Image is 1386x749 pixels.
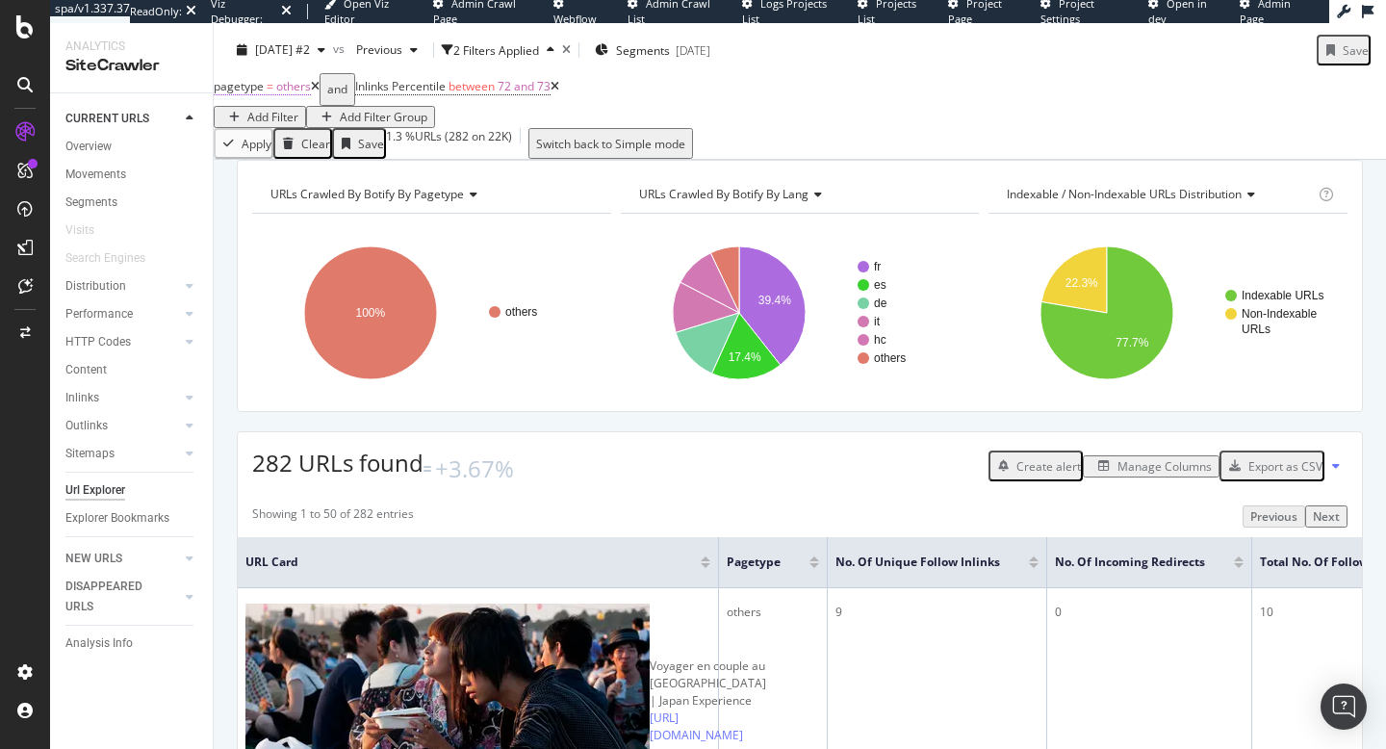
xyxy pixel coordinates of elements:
div: Analysis Info [65,633,133,654]
button: Previous [1243,505,1305,528]
a: HTTP Codes [65,332,180,352]
text: others [874,352,906,366]
div: Inlinks [65,388,99,408]
span: Indexable / Non-Indexable URLs distribution [1007,186,1242,202]
div: Segments [65,193,117,213]
div: and [327,76,347,103]
button: Save [1317,35,1371,65]
div: Movements [65,165,126,185]
div: Visits [65,220,94,241]
div: 1.3 % URLs ( 282 on 22K ) [386,128,512,159]
a: Performance [65,304,180,324]
h4: Indexable / Non-Indexable URLs Distribution [1003,179,1315,210]
a: Movements [65,165,199,185]
div: 9 [835,604,1039,621]
div: 0 [1055,604,1244,621]
div: SiteCrawler [65,55,197,77]
span: pagetype [727,554,781,571]
text: URLs [1242,323,1270,337]
button: Previous [348,35,425,65]
div: [DATE] [676,42,710,59]
div: Add Filter [247,109,298,125]
h4: URLs Crawled By Botify By pagetype [267,179,594,210]
button: and [320,73,355,106]
span: No. of Incoming Redirects [1055,554,1205,571]
button: Clear [273,128,332,159]
div: ReadOnly: [130,4,182,19]
div: Clear [301,136,330,152]
div: NEW URLS [65,549,122,569]
a: Content [65,360,199,380]
button: Create alert [988,451,1083,481]
div: Previous [1250,508,1297,525]
button: Next [1305,505,1347,528]
div: DISAPPEARED URLS [65,577,163,617]
span: 72 and 73 [498,78,551,94]
text: 77.7% [1116,337,1149,350]
h4: URLs Crawled By Botify By lang [635,179,962,210]
span: = [267,78,273,94]
span: Webflow [553,12,597,26]
div: Manage Columns [1117,458,1212,475]
button: Switch back to Simple mode [528,128,693,159]
div: Content [65,360,107,380]
text: 100% [356,307,386,321]
text: hc [874,334,886,348]
svg: A chart. [621,229,980,397]
span: Segments [616,42,670,59]
div: Analytics [65,39,197,55]
button: Add Filter Group [306,106,435,128]
div: CURRENT URLS [65,109,149,129]
div: Next [1313,508,1340,525]
span: 2025 Sep. 22nd #2 [255,41,310,58]
div: Overview [65,137,112,157]
span: URLs Crawled By Botify By lang [639,186,808,202]
a: Sitemaps [65,444,180,464]
text: de [874,297,887,311]
a: Url Explorer [65,480,199,501]
svg: A chart. [252,229,611,397]
div: Save [358,136,384,152]
span: vs [333,40,348,57]
div: Search Engines [65,248,145,269]
div: Outlinks [65,416,108,436]
a: Explorer Bookmarks [65,508,199,529]
div: Explorer Bookmarks [65,508,169,529]
text: fr [874,261,881,274]
a: Visits [65,220,114,241]
button: Export as CSV [1219,451,1324,481]
div: Save [1343,42,1369,59]
a: Segments [65,193,199,213]
button: Segments[DATE] [587,35,718,65]
div: Switch back to Simple mode [536,136,685,152]
div: HTTP Codes [65,332,131,352]
text: others [505,306,537,320]
button: 2 Filters Applied [442,35,562,65]
span: Previous [348,41,402,58]
div: Add Filter Group [340,109,427,125]
text: 39.4% [757,295,790,308]
a: [URL][DOMAIN_NAME] [650,710,743,743]
span: URL Card [245,554,696,571]
text: 17.4% [728,351,760,365]
div: times [562,44,571,56]
span: URLs Crawled By Botify By pagetype [270,186,464,202]
text: 22.3% [1065,277,1098,291]
a: Analysis Info [65,633,199,654]
span: pagetype [214,78,264,94]
svg: A chart. [988,229,1347,397]
span: No. of Unique Follow Inlinks [835,554,1000,571]
div: Performance [65,304,133,324]
a: NEW URLS [65,549,180,569]
button: [DATE] #2 [229,35,333,65]
a: Inlinks [65,388,180,408]
div: Export as CSV [1248,458,1322,475]
span: others [276,78,311,94]
a: Overview [65,137,199,157]
text: Non-Indexable [1242,308,1317,322]
a: Outlinks [65,416,180,436]
span: between [449,78,495,94]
